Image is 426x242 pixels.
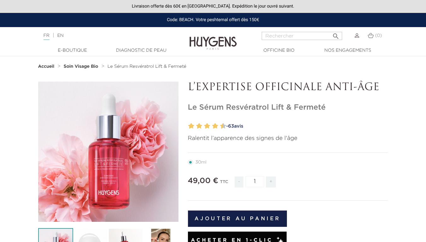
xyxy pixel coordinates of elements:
a: Nos engagements [316,47,379,54]
h1: Le Sérum Resvératrol Lift & Fermeté [188,103,388,112]
label: 7 [211,122,213,131]
div: TTC [220,175,228,192]
span: - [235,176,243,187]
p: Ralentit l’apparence des signes de l'âge [188,134,388,143]
a: Soin Visage Bio [64,64,100,69]
p: L’EXPERTISE OFFICINALE ANTI-ÂGE [188,82,388,94]
i:  [332,31,340,38]
label: 5 [203,122,205,131]
label: 6 [206,122,210,131]
input: Quantité [245,176,264,187]
label: 3 [195,122,197,131]
a: FR [44,33,50,40]
button: Ajouter au panier [188,210,287,227]
label: 10 [221,122,226,131]
span: + [266,176,276,187]
a: EN [57,33,63,38]
a: Le Sérum Resvératrol Lift & Fermeté [108,64,186,69]
strong: Accueil [38,64,55,69]
a: Diagnostic de peau [110,47,173,54]
label: 1 [187,122,189,131]
span: (0) [375,33,382,38]
img: Huygens [190,26,237,51]
label: 8 [213,122,218,131]
input: Rechercher [262,32,342,40]
div: | [40,32,173,39]
label: 2 [190,122,194,131]
label: 30ml [188,160,214,165]
span: 63 [228,124,234,129]
button:  [330,30,341,38]
label: 4 [197,122,202,131]
label: 9 [219,122,221,131]
a: Officine Bio [248,47,311,54]
a: Accueil [38,64,56,69]
strong: Soin Visage Bio [64,64,98,69]
a: -63avis [224,122,388,131]
span: 49,00 € [188,177,219,185]
a: E-Boutique [41,47,104,54]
